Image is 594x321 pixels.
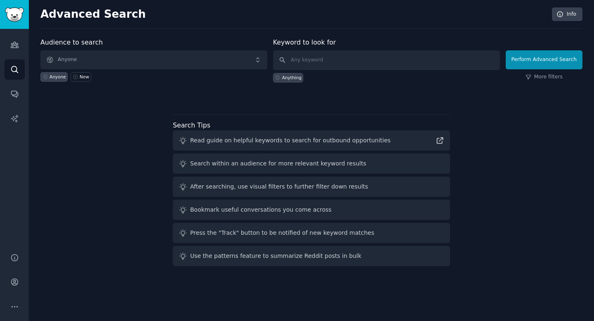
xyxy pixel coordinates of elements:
button: Perform Advanced Search [506,50,582,69]
img: GummySearch logo [5,7,24,22]
div: Read guide on helpful keywords to search for outbound opportunities [190,136,391,145]
div: Search within an audience for more relevant keyword results [190,159,366,168]
div: New [80,74,89,80]
a: New [71,72,91,82]
div: After searching, use visual filters to further filter down results [190,182,368,191]
button: Anyone [40,50,267,69]
a: More filters [526,73,563,81]
div: Use the patterns feature to summarize Reddit posts in bulk [190,252,361,260]
label: Search Tips [173,121,210,129]
h2: Advanced Search [40,8,547,21]
div: Anyone [49,74,66,80]
div: Bookmark useful conversations you come across [190,205,332,214]
a: Info [552,7,582,21]
div: Press the "Track" button to be notified of new keyword matches [190,229,374,237]
label: Audience to search [40,38,103,46]
input: Any keyword [273,50,500,70]
div: Anything [282,75,302,80]
label: Keyword to look for [273,38,336,46]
